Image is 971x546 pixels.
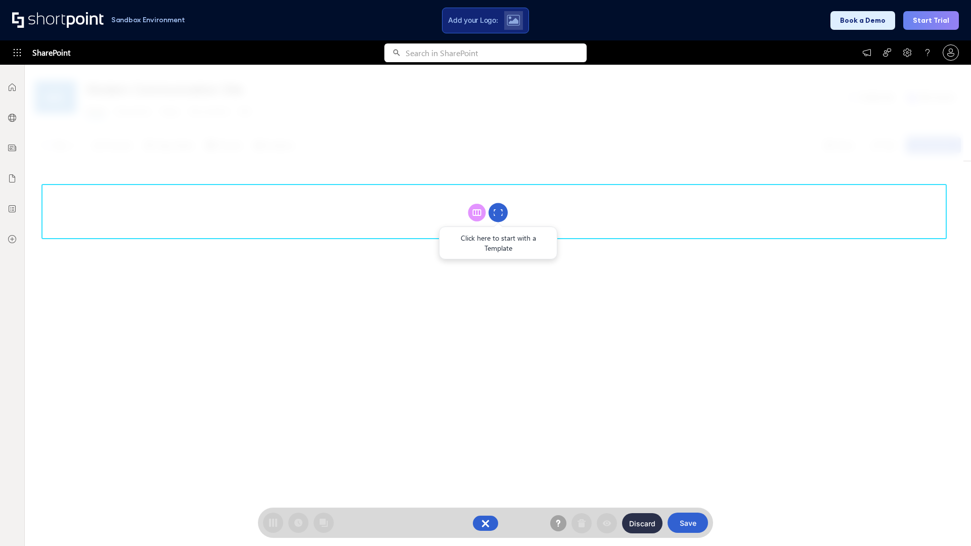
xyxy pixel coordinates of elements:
[830,11,895,30] button: Book a Demo
[903,11,959,30] button: Start Trial
[406,43,587,62] input: Search in SharePoint
[507,15,520,26] img: Upload logo
[448,16,498,25] span: Add your Logo:
[622,513,663,533] button: Discard
[111,17,185,23] h1: Sandbox Environment
[920,497,971,546] iframe: Chat Widget
[668,513,708,533] button: Save
[32,40,70,65] span: SharePoint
